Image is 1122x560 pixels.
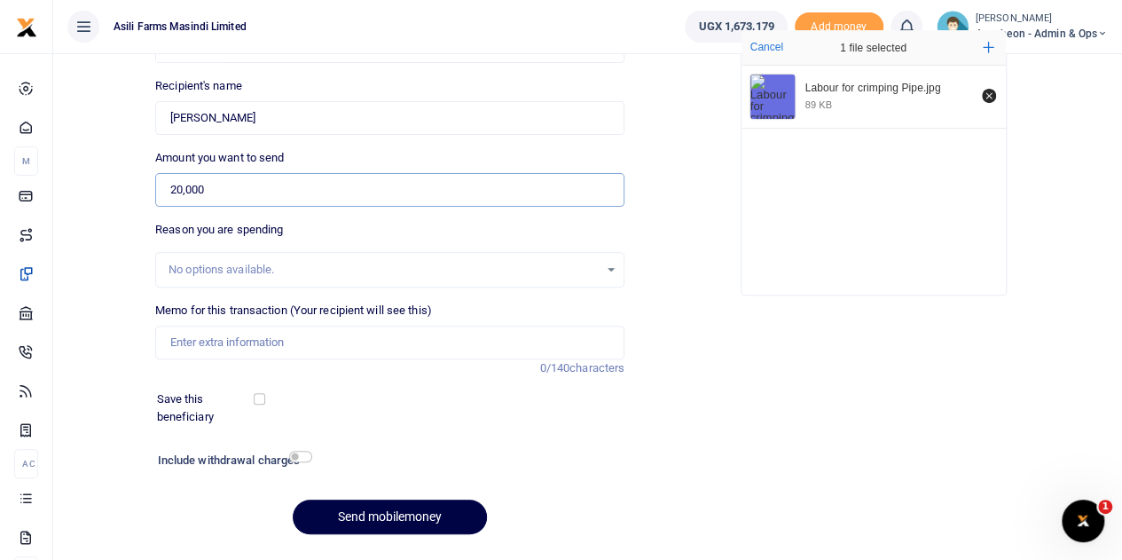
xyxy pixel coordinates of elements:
[155,302,432,319] label: Memo for this transaction (Your recipient will see this)
[155,77,242,95] label: Recipient's name
[750,75,795,119] img: Labour for crimping Pipe.jpg
[16,20,37,33] a: logo-small logo-large logo-large
[155,101,624,135] input: Loading name...
[1062,500,1104,542] iframe: Intercom live chat
[745,35,789,59] button: Cancel
[795,12,883,42] span: Add money
[698,18,773,35] span: UGX 1,673,179
[155,149,284,167] label: Amount you want to send
[937,11,1108,43] a: profile-user [PERSON_NAME] Amatheon - Admin & Ops
[805,82,972,96] div: Labour for crimping Pipe.jpg
[155,221,283,239] label: Reason you are spending
[14,449,38,478] li: Ac
[805,99,832,111] div: 89 KB
[979,86,999,106] button: Remove file
[169,261,599,279] div: No options available.
[685,11,787,43] a: UGX 1,673,179
[540,361,570,375] span: 0/140
[569,361,624,375] span: characters
[155,173,624,207] input: UGX
[976,26,1108,42] span: Amatheon - Admin & Ops
[795,19,883,32] a: Add money
[678,11,794,43] li: Wallet ballance
[106,19,254,35] span: Asili Farms Masindi Limited
[157,390,257,425] label: Save this beneficiary
[798,30,949,66] div: 1 file selected
[158,454,304,468] h6: Include withdrawal charges
[976,35,1001,60] button: Add more files
[795,12,883,42] li: Toup your wallet
[155,326,624,359] input: Enter extra information
[976,12,1108,27] small: [PERSON_NAME]
[741,29,1007,296] div: File Uploader
[937,11,969,43] img: profile-user
[14,146,38,176] li: M
[293,500,487,534] button: Send mobilemoney
[16,17,37,38] img: logo-small
[1098,500,1112,514] span: 1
